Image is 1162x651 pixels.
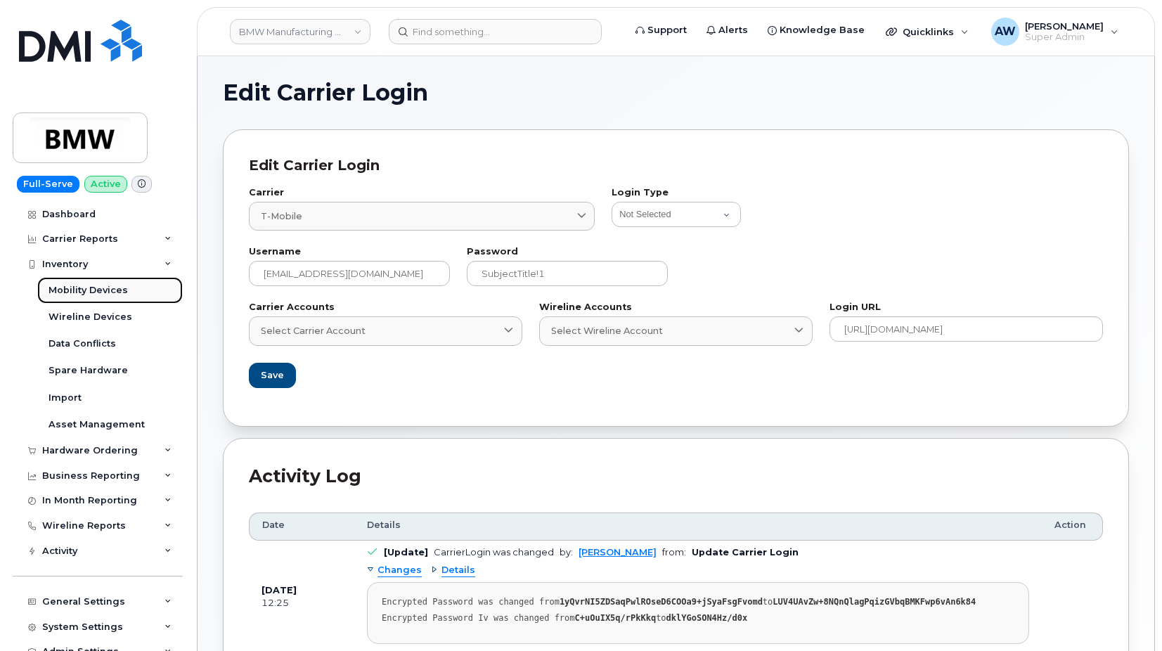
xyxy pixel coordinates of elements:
[382,597,1014,607] div: Encrypted Password was changed from to
[249,303,522,312] label: Carrier Accounts
[382,613,1014,624] div: Encrypted Password Iv was changed from to
[539,316,813,345] a: Select Wireline Account
[692,547,799,557] b: Update Carrier Login
[1042,513,1103,541] th: Action
[662,547,686,557] span: from:
[367,519,401,531] span: Details
[249,464,1103,489] div: Activity Log
[262,585,297,595] b: [DATE]
[262,597,342,610] div: 12:25
[249,202,595,231] a: T-Mobile
[666,613,748,623] strong: dklYGoSON4Hz/d0x
[551,324,663,337] span: Select Wireline Account
[384,547,428,557] b: [Update]
[249,247,450,257] label: Username
[261,210,302,223] span: T-Mobile
[612,188,1103,198] label: Login Type
[377,564,422,577] span: Changes
[1101,590,1151,640] iframe: Messenger Launcher
[773,597,976,607] strong: LUV4UAvZw+8NQnQlagPqizGVbqBMKFwp6vAn6k84
[539,303,813,312] label: Wireline Accounts
[262,519,285,531] span: Date
[261,324,366,337] span: Select Carrier Account
[560,547,573,557] span: by:
[261,368,284,382] span: Save
[575,613,657,623] strong: C+uOuIX5q/rPkKkq
[249,363,296,388] button: Save
[560,597,763,607] strong: 1yQvrNI5ZDSaqPwlROseD6COOa9+jSyaFsgFvomd
[467,247,668,257] label: Password
[249,316,522,345] a: Select Carrier Account
[579,547,657,557] a: [PERSON_NAME]
[223,82,428,103] span: Edit Carrier Login
[441,564,475,577] span: Details
[434,547,554,557] div: CarrierLogin was changed
[249,155,1103,176] div: Edit Carrier Login
[829,303,1103,312] label: Login URL
[249,188,595,198] label: Carrier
